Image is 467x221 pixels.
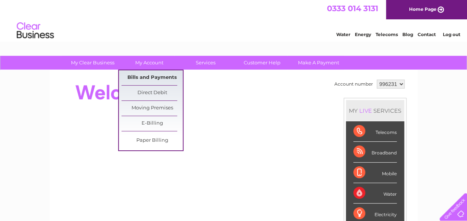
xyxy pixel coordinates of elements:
[353,121,397,142] div: Telecoms
[376,32,398,37] a: Telecoms
[346,100,404,121] div: MY SERVICES
[355,32,371,37] a: Energy
[119,56,180,70] a: My Account
[353,183,397,204] div: Water
[327,4,378,13] a: 0333 014 3131
[442,32,460,37] a: Log out
[175,56,236,70] a: Services
[121,70,183,85] a: Bills and Payments
[121,116,183,131] a: E-Billing
[121,101,183,116] a: Moving Premises
[62,56,123,70] a: My Clear Business
[402,32,413,37] a: Blog
[358,107,373,114] div: LIVE
[121,86,183,100] a: Direct Debit
[353,163,397,183] div: Mobile
[353,142,397,162] div: Broadband
[121,133,183,148] a: Paper Billing
[231,56,293,70] a: Customer Help
[58,4,409,36] div: Clear Business is a trading name of Verastar Limited (registered in [GEOGRAPHIC_DATA] No. 3667643...
[288,56,349,70] a: Make A Payment
[16,19,54,42] img: logo.png
[336,32,350,37] a: Water
[418,32,436,37] a: Contact
[333,78,375,90] td: Account number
